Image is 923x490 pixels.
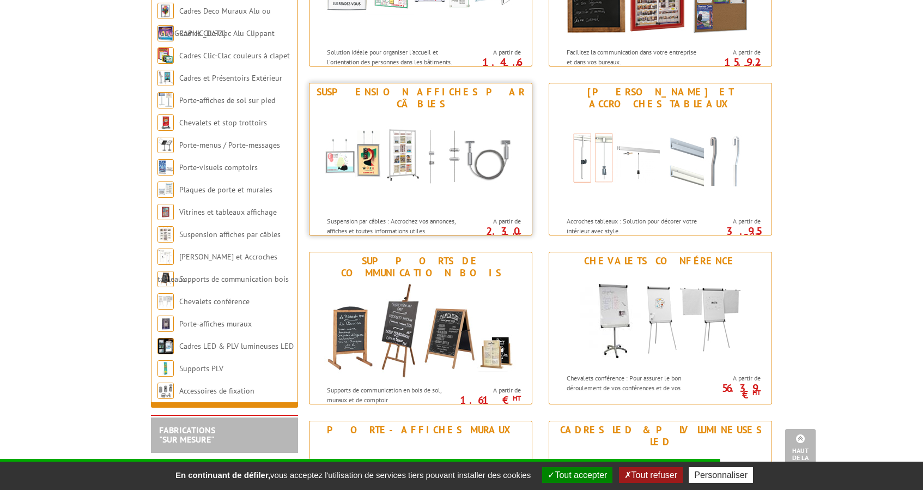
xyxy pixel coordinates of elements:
p: Facilitez la communication dans votre entreprise et dans vos bureaux. [567,47,702,66]
img: Accessoires de fixation [157,383,174,399]
a: Chevalets conférence [179,297,250,306]
a: Accessoires de fixation [179,386,254,396]
a: Porte-visuels comptoirs [179,162,258,172]
a: Chevalets et stop trottoirs [179,118,267,128]
sup: HT [752,231,761,240]
img: Chevalets et stop trottoirs [157,114,174,131]
img: Cimaises et Accroches tableaux [560,113,761,211]
button: Personnaliser (fenêtre modale) [689,467,753,483]
a: [PERSON_NAME] et Accroches tableaux [157,252,277,284]
img: Cadres et Présentoirs Extérieur [157,70,174,86]
span: A partir de [705,217,761,226]
div: [PERSON_NAME] et Accroches tableaux [552,86,769,110]
a: Cadres Deco Muraux Alu ou [GEOGRAPHIC_DATA] [157,6,271,38]
a: Porte-menus / Porte-messages [179,140,280,150]
span: A partir de [465,386,521,395]
div: Porte-affiches muraux [312,424,529,436]
img: Vitrines et tableaux affichage [157,204,174,220]
img: Cadres LED & PLV lumineuses LED [157,338,174,354]
a: Porte-affiches de sol sur pied [179,95,275,105]
button: Tout refuser [619,467,683,483]
a: Supports de communication bois Supports de communication bois Supports de communication en bois d... [309,252,532,404]
img: Cadres Clic-Clac couleurs à clapet [157,47,174,64]
img: Suspension affiches par câbles [320,113,521,211]
a: Supports PLV [179,364,223,373]
a: Plaques de porte et murales [179,185,272,195]
span: A partir de [465,48,521,57]
img: Plaques de porte et murales [157,182,174,198]
img: Chevalets conférence [157,293,174,310]
a: Supports de communication bois [179,274,289,284]
a: Suspension affiches par câbles [179,229,281,239]
p: 56.39 € [700,385,761,398]
sup: HT [752,388,761,397]
sup: HT [513,394,521,403]
img: Supports de communication bois [320,282,521,380]
a: [PERSON_NAME] et Accroches tableaux Cimaises et Accroches tableaux Accroches tableaux : Solution ... [549,83,772,235]
p: Supports de communication en bois de sol, muraux et de comptoir [327,385,462,404]
div: Suspension affiches par câbles [312,86,529,110]
div: Supports de communication bois [312,255,529,279]
sup: HT [513,231,521,240]
span: A partir de [465,217,521,226]
img: Porte-menus / Porte-messages [157,137,174,153]
div: Cadres LED & PLV lumineuses LED [552,424,769,448]
a: Cadres et Présentoirs Extérieur [179,73,282,83]
a: Suspension affiches par câbles Suspension affiches par câbles Suspension par câbles : Accrochez v... [309,83,532,235]
span: vous acceptez l'utilisation de services tiers pouvant installer des cookies [170,470,536,480]
p: 3.95 € [700,228,761,241]
a: Cadres LED & PLV lumineuses LED [179,341,294,351]
a: Haut de la page [785,429,816,474]
img: Supports PLV [157,360,174,377]
a: Cadres Clic-Clac Alu Clippant [179,28,275,38]
sup: HT [513,62,521,71]
button: Tout accepter [542,467,612,483]
img: Suspension affiches par câbles [157,226,174,243]
a: Porte-affiches muraux [179,319,252,329]
img: Cimaises et Accroches tableaux [157,249,174,265]
a: Vitrines et tableaux affichage [179,207,277,217]
span: A partir de [705,374,761,383]
a: Chevalets conférence Chevalets conférence Chevalets conférence : Pour assurer le bon déroulement ... [549,252,772,404]
p: 2.30 € [460,228,521,241]
p: 15.92 € [700,59,761,72]
span: A partir de [705,48,761,57]
strong: En continuant de défiler, [175,470,270,480]
p: 1.46 € [460,59,521,72]
sup: HT [752,62,761,71]
p: Solution idéale pour organiser l'accueil et l'orientation des personnes dans les bâtiments. [327,47,462,66]
p: Accroches tableaux : Solution pour décorer votre intérieur avec style. [567,216,702,235]
img: Cadres Deco Muraux Alu ou Bois [157,3,174,19]
a: FABRICATIONS"Sur Mesure" [159,425,215,445]
a: Cadres Clic-Clac couleurs à clapet [179,51,290,61]
img: Chevalets conférence [560,270,761,368]
img: Porte-affiches de sol sur pied [157,92,174,108]
img: Porte-affiches muraux [157,316,174,332]
p: Suspension par câbles : Accrochez vos annonces, affiches et toutes informations utiles. [327,216,462,235]
div: Chevalets conférence [552,255,769,267]
img: Porte-visuels comptoirs [157,159,174,176]
p: 1.61 € [460,397,521,403]
p: Chevalets conférence : Pour assurer le bon déroulement de vos conférences et de vos réunions. [567,373,702,401]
